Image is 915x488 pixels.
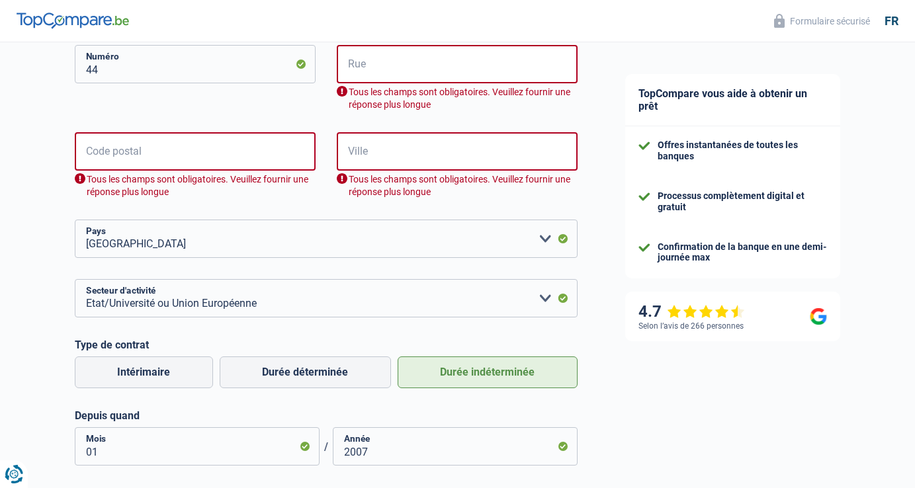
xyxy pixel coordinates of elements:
[75,173,316,198] div: Tous les champs sont obligatoires. Veuillez fournir une réponse plus longue
[220,356,391,388] label: Durée déterminée
[337,173,578,198] div: Tous les champs sont obligatoires. Veuillez fournir une réponse plus longue
[638,302,745,321] div: 4.7
[658,140,827,162] div: Offres instantanées de toutes les banques
[337,86,578,111] div: Tous les champs sont obligatoires. Veuillez fournir une réponse plus longue
[658,241,827,264] div: Confirmation de la banque en une demi-journée max
[638,321,744,331] div: Selon l’avis de 266 personnes
[766,10,878,32] button: Formulaire sécurisé
[75,356,213,388] label: Intérimaire
[625,74,840,126] div: TopCompare vous aide à obtenir un prêt
[333,427,578,466] input: AAAA
[320,440,333,453] span: /
[885,14,898,28] div: fr
[17,13,129,28] img: TopCompare Logo
[75,409,578,422] label: Depuis quand
[398,356,578,388] label: Durée indéterminée
[75,339,578,351] label: Type de contrat
[658,190,827,213] div: Processus complètement digital et gratuit
[75,427,320,466] input: MM
[3,132,4,133] img: Advertisement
